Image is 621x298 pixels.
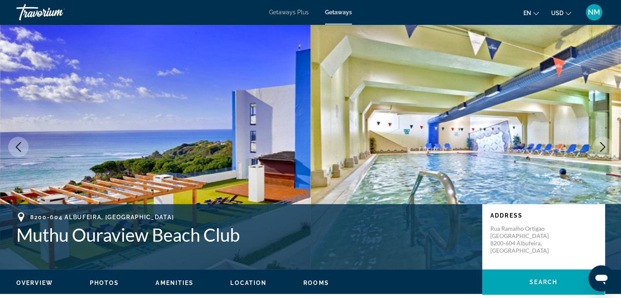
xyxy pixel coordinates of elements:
[8,137,29,157] button: Previous image
[230,280,267,286] span: Location
[551,7,571,19] button: Change currency
[90,279,119,287] button: Photos
[30,214,174,220] span: 8200-604 Albufeira, [GEOGRAPHIC_DATA]
[523,10,531,16] span: en
[588,265,614,291] iframe: Кнопка для запуску вікна повідомлень
[583,4,605,21] button: User Menu
[592,137,613,157] button: Next image
[156,280,194,286] span: Amenities
[16,279,53,287] button: Overview
[490,212,597,219] p: Address
[16,280,53,286] span: Overview
[325,9,352,16] a: Getaways
[303,279,329,287] button: Rooms
[230,279,267,287] button: Location
[523,7,539,19] button: Change language
[482,269,605,295] button: Search
[588,8,600,16] span: NM
[303,280,329,286] span: Rooms
[16,224,474,245] h1: Muthu Ouraview Beach Club
[269,9,309,16] a: Getaways Plus
[156,279,194,287] button: Amenities
[90,280,119,286] span: Photos
[551,10,563,16] span: USD
[16,2,98,23] a: Travorium
[530,279,557,285] span: Search
[490,225,556,254] p: Rua Ramalho Ortigao [GEOGRAPHIC_DATA] 8200-604 Albufeira, [GEOGRAPHIC_DATA]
